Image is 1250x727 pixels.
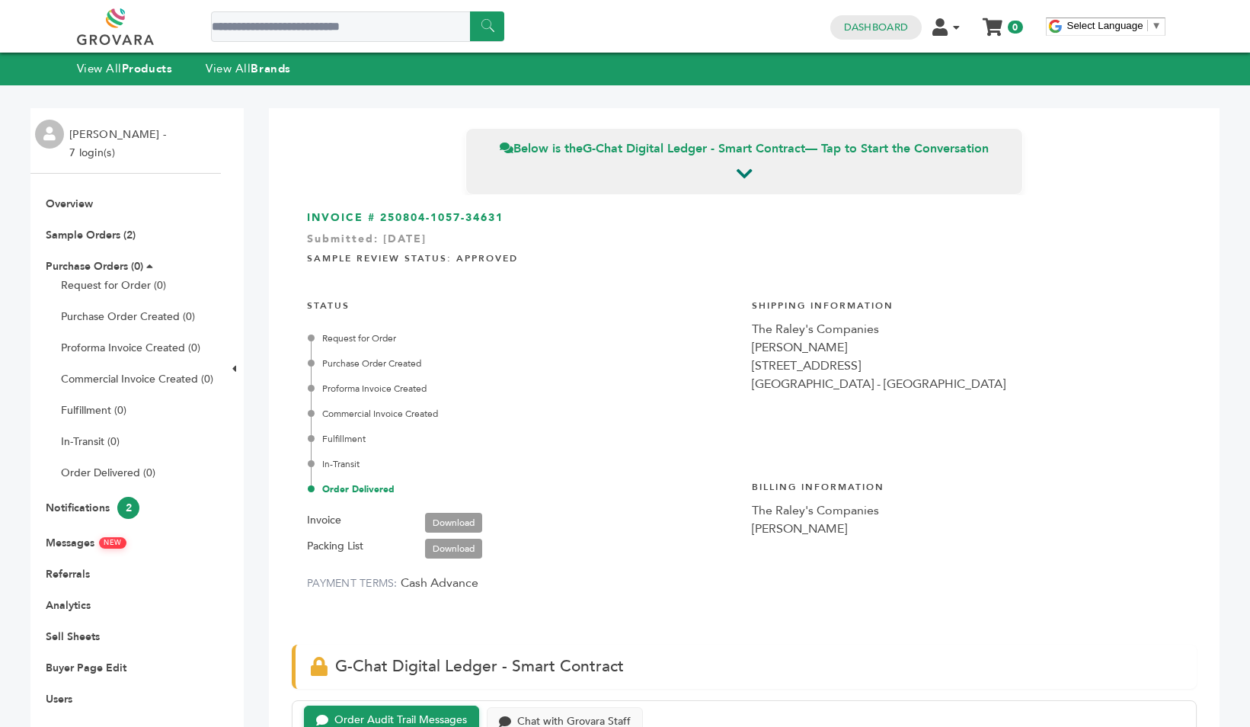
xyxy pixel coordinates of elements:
[206,61,291,76] a: View AllBrands
[311,457,737,471] div: In-Transit
[99,537,126,549] span: NEW
[46,567,90,581] a: Referrals
[61,341,200,355] a: Proforma Invoice Created (0)
[251,61,290,76] strong: Brands
[77,61,173,76] a: View AllProducts
[401,575,478,591] span: Cash Advance
[46,228,136,242] a: Sample Orders (2)
[61,466,155,480] a: Order Delivered (0)
[500,140,989,157] span: Below is the — Tap to Start the Conversation
[311,331,737,345] div: Request for Order
[311,432,737,446] div: Fulfillment
[307,511,341,530] label: Invoice
[61,434,120,449] a: In-Transit (0)
[752,288,1181,320] h4: Shipping Information
[752,320,1181,338] div: The Raley's Companies
[1067,20,1143,31] span: Select Language
[46,197,93,211] a: Overview
[1152,20,1162,31] span: ▼
[46,536,126,550] a: MessagesNEW
[307,537,363,556] label: Packing List
[35,120,64,149] img: profile.png
[307,241,1181,273] h4: Sample Review Status: Approved
[46,629,100,644] a: Sell Sheets
[1147,20,1148,31] span: ​
[1008,21,1022,34] span: 0
[122,61,172,76] strong: Products
[69,126,170,162] li: [PERSON_NAME] - 7 login(s)
[307,210,1181,226] h3: INVOICE # 250804-1057-34631
[46,692,72,706] a: Users
[307,288,737,320] h4: STATUS
[583,140,805,157] strong: G-Chat Digital Ledger - Smart Contract
[1067,20,1162,31] a: Select Language​
[752,375,1181,393] div: [GEOGRAPHIC_DATA] - [GEOGRAPHIC_DATA]
[61,278,166,293] a: Request for Order (0)
[46,661,126,675] a: Buyer Page Edit
[46,598,91,613] a: Analytics
[311,357,737,370] div: Purchase Order Created
[425,513,482,533] a: Download
[752,357,1181,375] div: [STREET_ADDRESS]
[307,232,1181,255] div: Submitted: [DATE]
[117,497,139,519] span: 2
[844,21,908,34] a: Dashboard
[752,469,1181,501] h4: Billing Information
[311,382,737,396] div: Proforma Invoice Created
[752,520,1181,538] div: [PERSON_NAME]
[425,539,482,559] a: Download
[752,338,1181,357] div: [PERSON_NAME]
[61,403,126,418] a: Fulfillment (0)
[211,11,504,42] input: Search a product or brand...
[46,259,143,274] a: Purchase Orders (0)
[311,482,737,496] div: Order Delivered
[46,501,139,515] a: Notifications2
[61,309,195,324] a: Purchase Order Created (0)
[311,407,737,421] div: Commercial Invoice Created
[307,576,398,591] label: PAYMENT TERMS:
[61,372,213,386] a: Commercial Invoice Created (0)
[335,655,624,677] span: G-Chat Digital Ledger - Smart Contract
[983,14,1001,30] a: My Cart
[334,714,467,727] div: Order Audit Trail Messages
[752,501,1181,520] div: The Raley's Companies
